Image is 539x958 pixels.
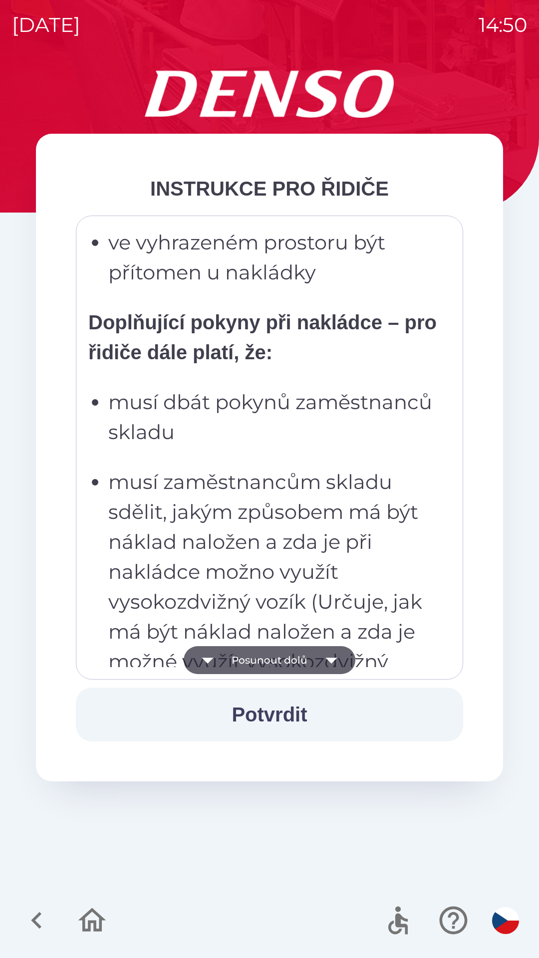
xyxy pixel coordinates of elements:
button: Potvrdit [76,688,463,741]
img: cs flag [492,907,519,934]
strong: Doplňující pokyny při nakládce – pro řidiče dále platí, že: [88,311,437,363]
div: INSTRUKCE PRO ŘIDIČE [76,174,463,204]
p: [DATE] [12,10,80,40]
p: musí zaměstnancům skladu sdělit, jakým způsobem má být náklad naložen a zda je při nakládce možno... [108,467,437,736]
p: ve vyhrazeném prostoru být přítomen u nakládky [108,228,437,287]
p: musí dbát pokynů zaměstnanců skladu [108,387,437,447]
button: Posunout dolů [184,646,355,674]
img: Logo [36,70,503,118]
p: 14:50 [479,10,527,40]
